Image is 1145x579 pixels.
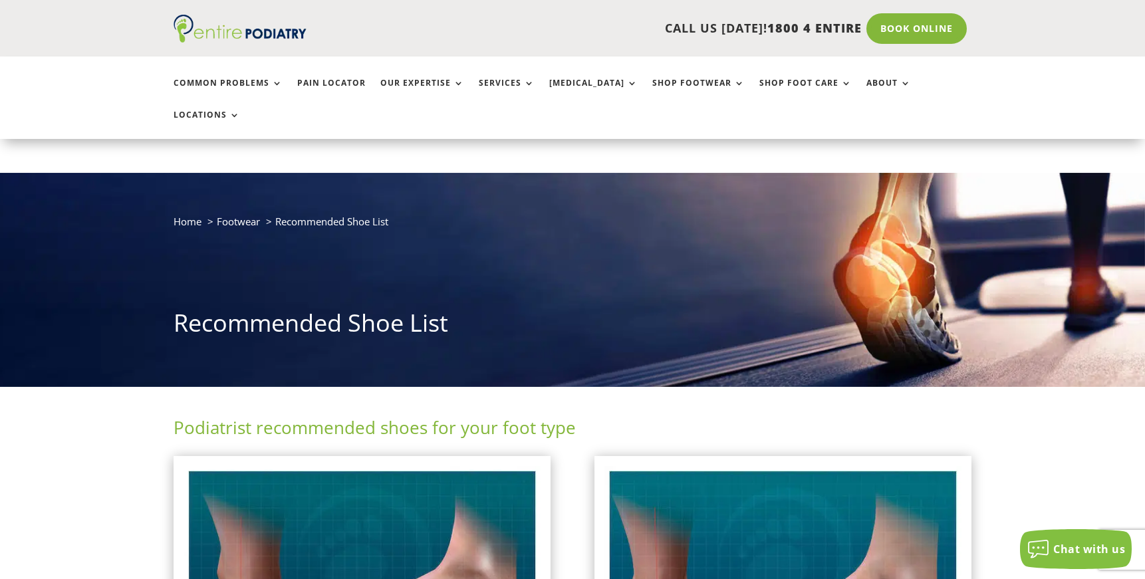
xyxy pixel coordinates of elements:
[174,78,283,107] a: Common Problems
[358,20,862,37] p: CALL US [DATE]!
[174,15,307,43] img: logo (1)
[275,215,388,228] span: Recommended Shoe List
[380,78,464,107] a: Our Expertise
[1020,529,1132,569] button: Chat with us
[297,78,366,107] a: Pain Locator
[479,78,535,107] a: Services
[652,78,745,107] a: Shop Footwear
[217,215,260,228] a: Footwear
[174,110,240,139] a: Locations
[767,20,862,36] span: 1800 4 ENTIRE
[174,215,201,228] a: Home
[549,78,638,107] a: [MEDICAL_DATA]
[866,13,967,44] a: Book Online
[866,78,911,107] a: About
[759,78,852,107] a: Shop Foot Care
[174,306,971,346] h1: Recommended Shoe List
[174,32,307,45] a: Entire Podiatry
[174,415,971,446] h2: Podiatrist recommended shoes for your foot type
[174,213,971,240] nav: breadcrumb
[1053,542,1125,556] span: Chat with us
